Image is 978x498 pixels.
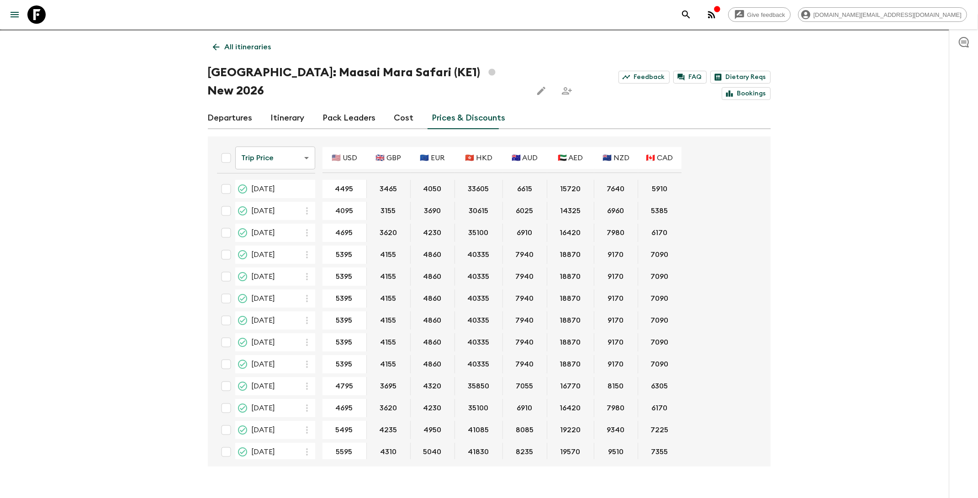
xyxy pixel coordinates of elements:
div: 15 Feb 2026; 🇨🇦 CAD [638,202,682,220]
button: 35850 [457,377,500,395]
button: 18870 [549,333,592,351]
a: Pack Leaders [323,107,376,129]
button: 7090 [640,311,680,330]
h1: [GEOGRAPHIC_DATA]: Maasai Mara Safari (KE1) New 2026 [208,63,525,100]
div: 30 Aug 2026; 🇺🇸 USD [322,311,367,330]
div: 20 Sep 2026; 🇭🇰 HKD [455,355,503,373]
button: 7940 [505,289,545,308]
button: 5910 [641,180,678,198]
button: 6910 [506,399,544,417]
div: 14 Jun 2026; 🇦🇺 AUD [503,224,547,242]
div: [DOMAIN_NAME][EMAIL_ADDRESS][DOMAIN_NAME] [798,7,967,22]
div: 15 Feb 2026; 🇬🇧 GBP [367,202,411,220]
div: 11 Oct 2026; 🇨🇦 CAD [638,377,682,395]
div: 18 Jan 2026; 🇭🇰 HKD [455,180,503,198]
button: 15720 [549,180,592,198]
button: 7640 [596,180,636,198]
div: 27 Jun 2026; 🇳🇿 NZD [594,246,638,264]
button: 16420 [549,399,592,417]
p: 🇺🇸 USD [332,152,357,163]
button: 4860 [412,246,453,264]
div: 20 Dec 2026; 🇪🇺 EUR [411,421,455,439]
span: [DATE] [252,403,275,414]
a: All itineraries [208,38,276,56]
div: 30 Aug 2026; 🇦🇺 AUD [503,311,547,330]
div: 12 Jul 2026; 🇬🇧 GBP [367,267,411,286]
p: All itineraries [225,42,271,52]
svg: Guaranteed [237,425,248,435]
button: 19220 [549,421,592,439]
div: 30 Aug 2026; 🇭🇰 HKD [455,311,503,330]
div: 14 Jun 2026; 🇺🇸 USD [322,224,367,242]
div: 27 Dec 2026; 🇬🇧 GBP [367,443,411,461]
div: 19 Jul 2026; 🇨🇦 CAD [638,289,682,308]
div: 15 Feb 2026; 🇦🇺 AUD [503,202,547,220]
button: 6960 [597,202,635,220]
div: 14 Jun 2026; 🇨🇦 CAD [638,224,682,242]
div: 06 Sep 2026; 🇬🇧 GBP [367,333,411,351]
div: 18 Jan 2026; 🇪🇺 EUR [411,180,455,198]
div: 11 Oct 2026; 🇬🇧 GBP [367,377,411,395]
a: Dietary Reqs [710,71,771,84]
div: 27 Dec 2026; 🇺🇸 USD [322,443,367,461]
svg: Guaranteed [237,337,248,348]
div: 30 Aug 2026; 🇳🇿 NZD [594,311,638,330]
div: 11 Oct 2026; 🇳🇿 NZD [594,377,638,395]
button: 5395 [325,289,364,308]
button: 7940 [505,355,545,373]
div: 12 Jul 2026; 🇭🇰 HKD [455,267,503,286]
button: 5385 [640,202,679,220]
div: 27 Dec 2026; 🇦🇪 AED [547,443,594,461]
svg: On Sale [237,446,248,457]
a: Departures [208,107,253,129]
div: 12 Jul 2026; 🇨🇦 CAD [638,267,682,286]
div: 27 Jun 2026; 🇦🇪 AED [547,246,594,264]
button: 6305 [640,377,679,395]
button: 35100 [458,224,500,242]
div: Trip Price [235,145,315,171]
button: 4320 [412,377,453,395]
button: 19570 [550,443,592,461]
div: 20 Dec 2026; 🇬🇧 GBP [367,421,411,439]
div: 27 Dec 2026; 🇨🇦 CAD [638,443,682,461]
button: 4155 [370,289,407,308]
span: [DATE] [252,249,275,260]
div: 27 Jun 2026; 🇨🇦 CAD [638,246,682,264]
button: 4495 [324,180,365,198]
div: 14 Jun 2026; 🇬🇧 GBP [367,224,411,242]
button: 18870 [549,355,592,373]
svg: On Sale [237,183,248,194]
div: 20 Dec 2026; 🇨🇦 CAD [638,421,682,439]
div: 14 Jun 2026; 🇪🇺 EUR [411,224,455,242]
div: 20 Sep 2026; 🇦🇺 AUD [503,355,547,373]
div: 18 Jan 2026; 🇦🇪 AED [547,180,594,198]
button: 5395 [325,246,364,264]
span: [DOMAIN_NAME][EMAIL_ADDRESS][DOMAIN_NAME] [809,11,967,18]
svg: Guaranteed [237,249,248,260]
button: 3465 [369,180,408,198]
button: 5040 [412,443,453,461]
div: 19 Jul 2026; 🇪🇺 EUR [411,289,455,308]
div: 27 Jun 2026; 🇦🇺 AUD [503,246,547,264]
span: [DATE] [252,205,275,216]
svg: On Sale [237,359,248,370]
div: 27 Dec 2026; 🇭🇰 HKD [455,443,503,461]
div: 20 Dec 2026; 🇦🇪 AED [547,421,594,439]
button: 6170 [641,224,679,242]
button: Edit this itinerary [532,82,550,100]
button: 7055 [505,377,545,395]
p: 🇦🇪 AED [558,152,583,163]
div: 11 Oct 2026; 🇺🇸 USD [322,377,367,395]
div: 18 Jan 2026; 🇨🇦 CAD [638,180,682,198]
div: 12 Jul 2026; 🇦🇺 AUD [503,267,547,286]
div: 20 Sep 2026; 🇬🇧 GBP [367,355,411,373]
button: 4230 [412,399,453,417]
p: 🇳🇿 NZD [603,152,629,163]
button: 7355 [640,443,679,461]
svg: On Sale [237,227,248,238]
button: 7940 [505,333,545,351]
button: 16770 [549,377,592,395]
button: 4050 [412,180,453,198]
span: [DATE] [252,446,275,457]
span: [DATE] [252,315,275,326]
